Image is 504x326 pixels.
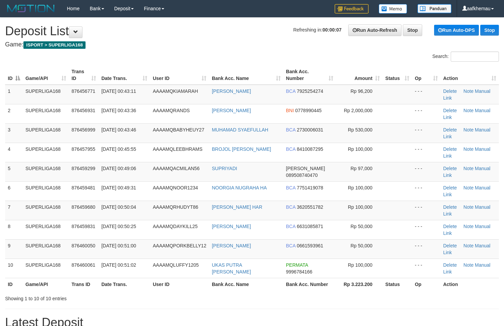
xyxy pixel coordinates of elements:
[286,204,296,210] span: BCA
[23,201,69,220] td: SUPERLIGA168
[5,292,205,302] div: Showing 1 to 10 of 10 entries
[464,146,474,152] a: Note
[322,27,341,33] strong: 00:00:07
[464,127,474,133] a: Note
[5,85,23,104] td: 1
[443,204,490,217] a: Manual Link
[412,143,440,162] td: - - -
[72,166,95,171] span: 876459299
[212,243,251,248] a: [PERSON_NAME]
[5,143,23,162] td: 4
[286,127,296,133] span: BCA
[5,181,23,201] td: 6
[412,201,440,220] td: - - -
[443,262,457,268] a: Delete
[379,4,407,14] img: Button%20Memo.svg
[412,65,440,85] th: Op: activate to sort column ascending
[23,181,69,201] td: SUPERLIGA168
[23,85,69,104] td: SUPERLIGA168
[153,166,200,171] span: AAAAMQACMILAN56
[212,262,251,274] a: UKAS PUTRA [PERSON_NAME]
[72,185,95,190] span: 876459481
[443,127,457,133] a: Delete
[443,108,490,120] a: Manual Link
[412,239,440,259] td: - - -
[72,204,95,210] span: 876459680
[464,108,474,113] a: Note
[464,243,474,248] a: Note
[286,146,296,152] span: BCA
[101,224,136,229] span: [DATE] 00:50:25
[443,88,490,101] a: Manual Link
[443,185,490,197] a: Manual Link
[101,146,136,152] span: [DATE] 00:45:55
[464,204,474,210] a: Note
[153,262,199,268] span: AAAAMQLUFFY1205
[351,166,373,171] span: Rp 97,000
[212,185,267,190] a: NOORGIA NUGRAHA HA
[464,262,474,268] a: Note
[5,259,23,278] td: 10
[295,108,322,113] span: Copy 0778990445 to clipboard
[382,278,412,290] th: Status
[286,108,294,113] span: BNI
[480,25,499,36] a: Stop
[348,24,402,36] a: Run Auto-Refresh
[72,262,95,268] span: 876460061
[23,220,69,239] td: SUPERLIGA168
[23,162,69,181] td: SUPERLIGA168
[5,239,23,259] td: 9
[5,201,23,220] td: 7
[443,88,457,94] a: Delete
[5,3,57,14] img: MOTION_logo.png
[464,166,474,171] a: Note
[336,278,382,290] th: Rp 3.223.200
[443,166,457,171] a: Delete
[443,262,490,274] a: Manual Link
[412,181,440,201] td: - - -
[212,166,237,171] a: SUPRIYADI
[434,25,479,36] a: Run Auto-DPS
[283,65,336,85] th: Bank Acc. Number: activate to sort column ascending
[101,262,136,268] span: [DATE] 00:51:02
[432,52,499,62] label: Search:
[212,88,251,94] a: [PERSON_NAME]
[72,224,95,229] span: 876459831
[72,127,95,133] span: 876456999
[412,123,440,143] td: - - -
[23,143,69,162] td: SUPERLIGA168
[5,162,23,181] td: 5
[286,224,296,229] span: BCA
[351,88,373,94] span: Rp 96,200
[412,278,440,290] th: Op
[293,27,341,33] span: Refreshing in:
[153,146,202,152] span: AAAAMQLEEBHRAMS
[23,123,69,143] td: SUPERLIGA168
[348,127,372,133] span: Rp 530,000
[99,278,150,290] th: Date Trans.
[297,146,323,152] span: Copy 8410087295 to clipboard
[351,243,373,248] span: Rp 50,000
[412,259,440,278] td: - - -
[23,259,69,278] td: SUPERLIGA168
[443,127,490,139] a: Manual Link
[443,204,457,210] a: Delete
[101,185,136,190] span: [DATE] 00:49:31
[336,65,382,85] th: Amount: activate to sort column ascending
[212,127,268,133] a: MUHAMAD SYAEFULLAH
[286,185,296,190] span: BCA
[443,146,490,159] a: Manual Link
[297,224,323,229] span: Copy 6631085871 to clipboard
[348,262,372,268] span: Rp 100,000
[443,224,457,229] a: Delete
[5,65,23,85] th: ID: activate to sort column descending
[286,88,296,94] span: BCA
[153,185,198,190] span: AAAAMQNOOR1234
[212,224,251,229] a: [PERSON_NAME]
[212,146,271,152] a: BROJOL [PERSON_NAME]
[72,146,95,152] span: 876457955
[297,204,323,210] span: Copy 3620551782 to clipboard
[153,88,198,94] span: AAAAMQKIAMARAH
[101,243,136,248] span: [DATE] 00:51:00
[348,146,372,152] span: Rp 100,000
